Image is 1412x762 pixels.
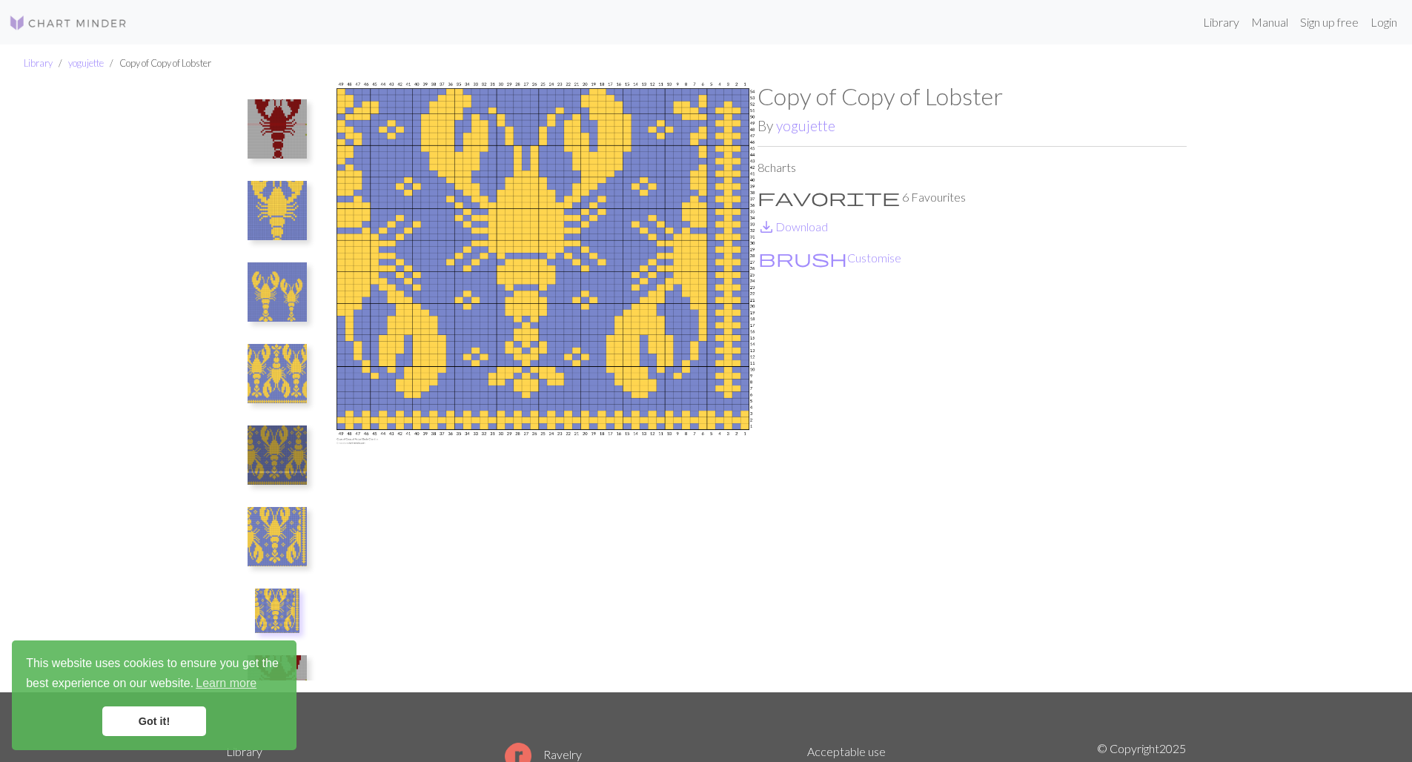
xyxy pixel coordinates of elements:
[1365,7,1403,37] a: Login
[758,218,775,236] i: Download
[102,706,206,736] a: dismiss cookie message
[758,219,828,233] a: DownloadDownload
[758,82,1187,110] h1: Copy of Copy of Lobster
[193,672,259,695] a: learn more about cookies
[248,262,307,322] img: Size Variations of Lobsters
[24,57,53,69] a: Library
[758,216,775,237] span: save_alt
[9,14,127,32] img: Logo
[758,188,900,206] i: Favourite
[758,188,1187,206] p: 6 Favourites
[248,181,307,240] img: Lobster Gauge
[26,655,282,695] span: This website uses cookies to ensure you get the best experience on our website.
[1245,7,1294,37] a: Manual
[758,159,1187,176] p: 8 charts
[758,187,900,208] span: favorite
[776,117,835,134] a: yogujette
[1294,7,1365,37] a: Sign up free
[758,248,902,268] button: CustomiseCustomise
[758,249,847,267] i: Customise
[248,99,307,159] img: Lobster
[248,507,307,566] img: Copy of Actual Body Chart
[758,117,1187,134] h2: By
[328,82,758,692] img: Copy of Copy of Actual Body Chart
[68,57,104,69] a: yogujette
[758,248,847,268] span: brush
[807,744,886,758] a: Acceptable use
[255,589,299,633] img: Copy of Copy of Actual Body Chart
[226,744,262,758] a: Library
[1197,7,1245,37] a: Library
[12,640,296,750] div: cookieconsent
[505,747,582,761] a: Ravelry
[248,344,307,403] img: Actual Lobster Sleeve
[248,425,307,485] img: Actual Body Chart
[104,56,211,70] li: Copy of Copy of Lobster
